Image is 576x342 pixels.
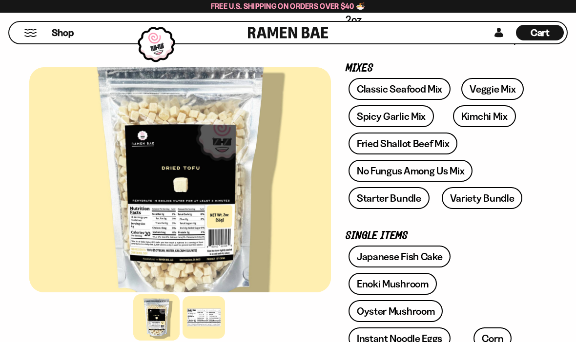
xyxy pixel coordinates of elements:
button: Mobile Menu Trigger [24,29,37,37]
a: Shop [52,25,74,40]
a: Fried Shallot Beef Mix [349,133,457,154]
a: Variety Bundle [442,187,523,209]
a: Veggie Mix [461,78,524,100]
a: Enoki Mushroom [349,273,437,295]
a: Japanese Fish Cake [349,246,451,267]
a: Spicy Garlic Mix [349,105,434,127]
p: Single Items [346,231,532,241]
a: Cart [516,22,564,43]
a: Starter Bundle [349,187,430,209]
a: Kimchi Mix [453,105,516,127]
span: Shop [52,26,74,39]
a: Classic Seafood Mix [349,78,451,100]
a: Oyster Mushroom [349,300,443,322]
a: No Fungus Among Us Mix [349,160,473,182]
span: Free U.S. Shipping on Orders over $40 🍜 [211,1,366,11]
p: Mixes [346,64,532,73]
span: Cart [531,27,550,38]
